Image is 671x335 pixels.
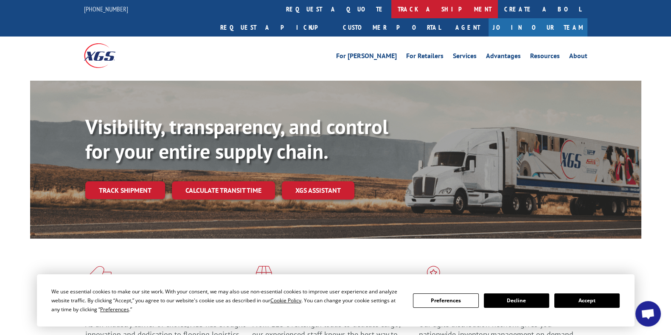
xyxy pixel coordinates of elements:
[37,274,635,327] div: Cookie Consent Prompt
[84,5,128,13] a: [PHONE_NUMBER]
[569,53,587,62] a: About
[406,53,444,62] a: For Retailers
[282,181,354,200] a: XGS ASSISTANT
[85,113,388,164] b: Visibility, transparency, and control for your entire supply chain.
[85,181,165,199] a: Track shipment
[484,293,549,308] button: Decline
[214,18,337,37] a: Request a pickup
[635,301,661,327] a: Open chat
[337,18,447,37] a: Customer Portal
[252,266,272,288] img: xgs-icon-focused-on-flooring-red
[447,18,489,37] a: Agent
[413,293,478,308] button: Preferences
[100,306,129,313] span: Preferences
[554,293,620,308] button: Accept
[486,53,521,62] a: Advantages
[51,287,403,314] div: We use essential cookies to make our site work. With your consent, we may also use non-essential ...
[419,266,448,288] img: xgs-icon-flagship-distribution-model-red
[489,18,587,37] a: Join Our Team
[172,181,275,200] a: Calculate transit time
[270,297,301,304] span: Cookie Policy
[453,53,477,62] a: Services
[530,53,560,62] a: Resources
[85,266,112,288] img: xgs-icon-total-supply-chain-intelligence-red
[336,53,397,62] a: For [PERSON_NAME]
